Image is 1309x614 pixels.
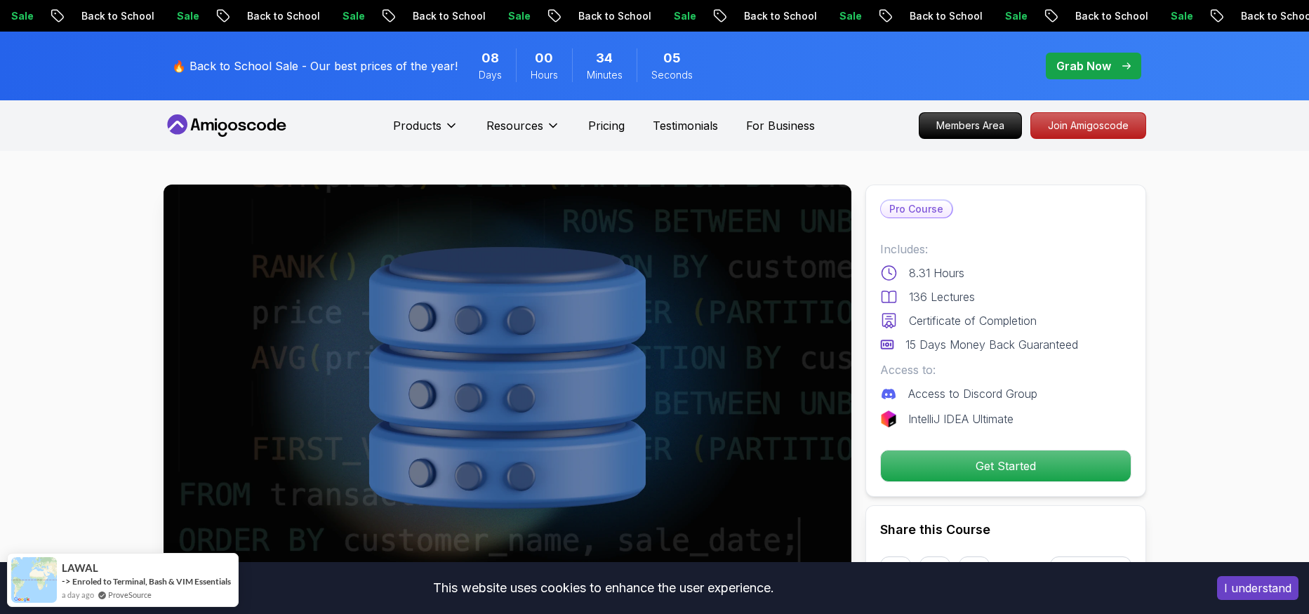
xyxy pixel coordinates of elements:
p: Back to School [566,9,661,23]
div: This website uses cookies to enhance the user experience. [11,573,1196,603]
span: a day ago [62,589,94,601]
p: Sale [164,9,209,23]
p: 🔥 Back to School Sale - Our best prices of the year! [172,58,458,74]
span: 5 Seconds [663,48,681,68]
p: Back to School [400,9,496,23]
h2: Share this Course [880,520,1131,540]
img: advanced-databases_thumbnail [164,185,851,571]
span: Seconds [651,68,693,82]
p: Sale [1158,9,1203,23]
p: Access to: [880,361,1131,378]
p: Sale [827,9,872,23]
span: 8 Days [481,48,499,68]
p: Products [393,117,441,134]
p: Get Started [881,451,1131,481]
p: Back to School [1063,9,1158,23]
p: Pro Course [881,201,952,218]
a: Pricing [588,117,625,134]
span: LAWAL [62,562,98,574]
span: -> [62,575,71,587]
p: Certificate of Completion [909,312,1037,329]
button: Accept cookies [1217,576,1298,600]
p: Sale [661,9,706,23]
p: Includes: [880,241,1131,258]
a: Enroled to Terminal, Bash & VIM Essentials [72,576,231,587]
span: Minutes [587,68,623,82]
p: 136 Lectures [909,288,975,305]
a: Members Area [919,112,1022,139]
button: Get Started [880,450,1131,482]
p: Back to School [234,9,330,23]
p: 8.31 Hours [909,265,964,281]
a: Testimonials [653,117,718,134]
span: Hours [531,68,558,82]
p: Grab Now [1056,58,1111,74]
a: For Business [746,117,815,134]
a: ProveSource [108,590,152,599]
p: Sale [992,9,1037,23]
p: Access to Discord Group [908,385,1037,402]
span: 34 Minutes [596,48,613,68]
p: Resources [486,117,543,134]
button: Copy link [1050,556,1131,587]
button: Resources [486,117,560,145]
p: Sale [330,9,375,23]
p: IntelliJ IDEA Ultimate [908,411,1014,427]
p: 15 Days Money Back Guaranteed [905,336,1078,353]
p: Back to School [69,9,164,23]
span: Days [479,68,502,82]
p: Members Area [919,113,1021,138]
img: jetbrains logo [880,411,897,427]
a: Join Amigoscode [1030,112,1146,139]
span: 0 Hours [535,48,553,68]
p: Join Amigoscode [1031,113,1145,138]
p: Back to School [897,9,992,23]
p: Sale [496,9,540,23]
p: Back to School [731,9,827,23]
button: Products [393,117,458,145]
img: provesource social proof notification image [11,557,57,603]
